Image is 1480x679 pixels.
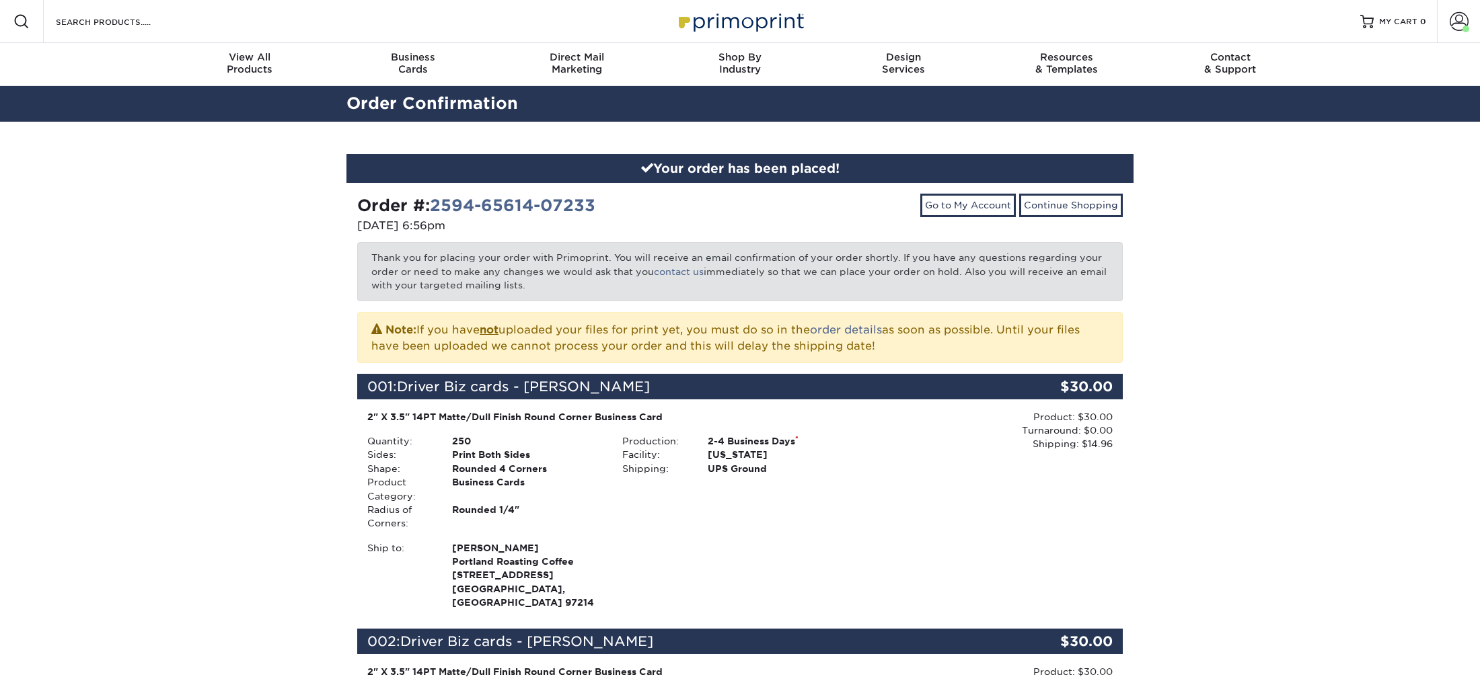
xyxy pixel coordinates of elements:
[659,43,822,86] a: Shop ByIndustry
[332,51,495,63] span: Business
[821,51,985,63] span: Design
[673,7,807,36] img: Primoprint
[452,568,602,582] span: [STREET_ADDRESS]
[357,475,442,503] div: Product Category:
[1379,16,1417,28] span: MY CART
[168,51,332,75] div: Products
[821,43,985,86] a: DesignServices
[332,51,495,75] div: Cards
[346,154,1134,184] div: Your order has been placed!
[654,266,704,277] a: contact us
[1019,194,1123,216] a: Continue Shopping
[1148,43,1312,86] a: Contact& Support
[480,323,498,336] b: not
[810,323,882,336] a: order details
[1420,17,1426,26] span: 0
[357,448,442,461] div: Sides:
[495,51,659,63] span: Direct Mail
[659,51,822,75] div: Industry
[452,541,602,608] strong: [GEOGRAPHIC_DATA], [GEOGRAPHIC_DATA] 97214
[868,410,1113,451] div: Product: $30.00 Turnaround: $0.00 Shipping: $14.96
[442,434,612,448] div: 250
[357,434,442,448] div: Quantity:
[357,218,730,234] p: [DATE] 6:56pm
[367,410,858,424] div: 2" X 3.5" 14PT Matte/Dull Finish Round Corner Business Card
[612,448,697,461] div: Facility:
[357,462,442,475] div: Shape:
[367,665,858,678] div: 2" X 3.5" 14PT Matte/Dull Finish Round Corner Business Card
[397,378,650,395] span: Driver Biz cards - [PERSON_NAME]
[452,555,602,568] span: Portland Roasting Coffee
[371,321,1109,354] p: If you have uploaded your files for print yet, you must do so in the as soon as possible. Until y...
[357,196,595,215] strong: Order #:
[336,91,1144,116] h2: Order Confirmation
[357,374,995,399] div: 001:
[54,13,186,30] input: SEARCH PRODUCTS.....
[168,51,332,63] span: View All
[612,462,697,475] div: Shipping:
[357,503,442,530] div: Radius of Corners:
[698,434,868,448] div: 2-4 Business Days
[698,462,868,475] div: UPS Ground
[332,43,495,86] a: BusinessCards
[920,194,1016,216] a: Go to My Account
[452,541,602,555] span: [PERSON_NAME]
[357,629,995,654] div: 002:
[821,51,985,75] div: Services
[985,43,1148,86] a: Resources& Templates
[357,242,1123,301] p: Thank you for placing your order with Primoprint. You will receive an email confirmation of your ...
[442,448,612,461] div: Print Both Sides
[659,51,822,63] span: Shop By
[495,43,659,86] a: Direct MailMarketing
[612,434,697,448] div: Production:
[985,51,1148,75] div: & Templates
[442,475,612,503] div: Business Cards
[442,462,612,475] div: Rounded 4 Corners
[400,633,653,649] span: Driver Biz cards - [PERSON_NAME]
[995,629,1123,654] div: $30.00
[442,503,612,530] div: Rounded 1/4"
[1148,51,1312,75] div: & Support
[995,374,1123,399] div: $30.00
[357,541,442,610] div: Ship to:
[985,51,1148,63] span: Resources
[1148,51,1312,63] span: Contact
[495,51,659,75] div: Marketing
[430,196,595,215] a: 2594-65614-07233
[698,448,868,461] div: [US_STATE]
[168,43,332,86] a: View AllProducts
[385,323,416,336] strong: Note:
